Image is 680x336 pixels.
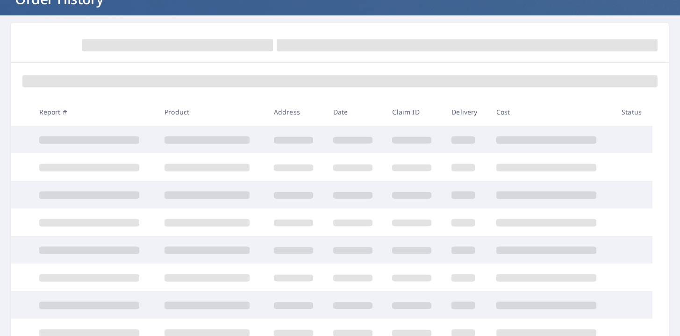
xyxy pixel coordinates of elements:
th: Cost [489,98,615,126]
th: Report # [32,98,157,126]
th: Claim ID [385,98,444,126]
th: Date [326,98,385,126]
th: Address [266,98,326,126]
th: Status [614,98,652,126]
th: Delivery [444,98,488,126]
th: Product [157,98,266,126]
